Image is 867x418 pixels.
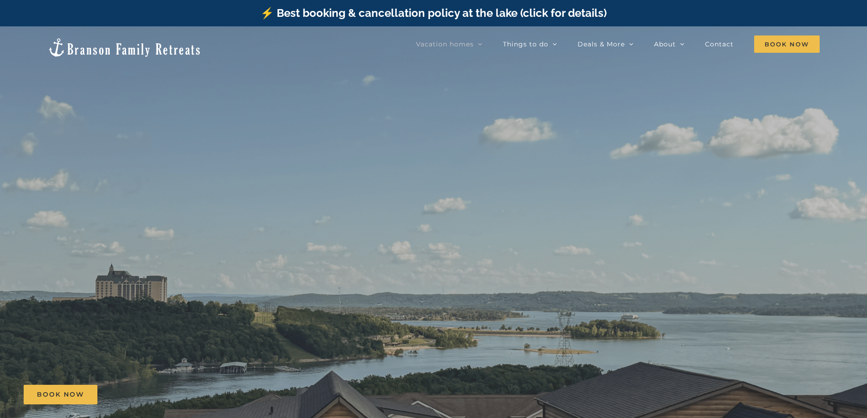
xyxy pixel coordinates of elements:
span: About [654,41,676,47]
nav: Main Menu [416,35,820,53]
a: Book Now [24,385,97,404]
span: Vacation homes [416,41,474,47]
span: Book Now [37,391,84,398]
a: Contact [705,35,734,53]
span: Contact [705,41,734,47]
span: Deals & More [578,41,625,47]
a: Things to do [503,35,557,53]
a: ⚡️ Best booking & cancellation policy at the lake (click for details) [260,6,607,20]
a: Deals & More [578,35,634,53]
a: Vacation homes [416,35,482,53]
a: About [654,35,684,53]
img: Branson Family Retreats Logo [47,37,202,58]
span: Things to do [503,41,548,47]
span: Book Now [754,35,820,53]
